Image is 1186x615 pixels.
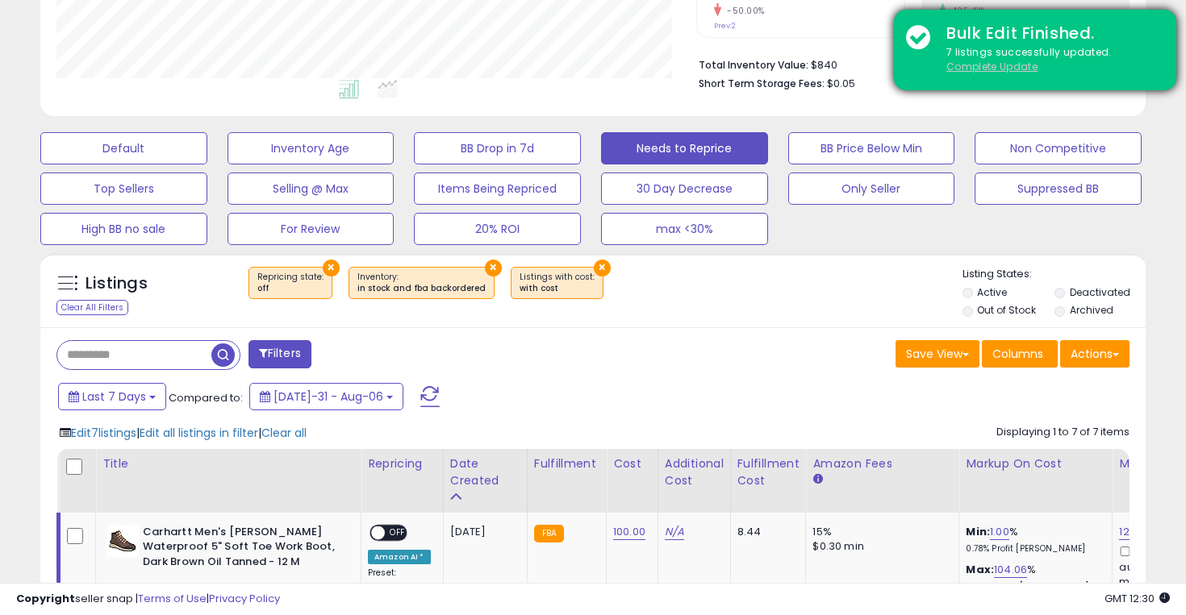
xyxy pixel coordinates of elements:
span: Last 7 Days [82,389,146,405]
span: Columns [992,346,1043,362]
th: The percentage added to the cost of goods (COGS) that forms the calculator for Min & Max prices. [959,449,1113,513]
button: Save View [896,340,979,368]
div: Markup on Cost [966,455,1105,472]
a: 100.00 [613,524,645,540]
a: 128.75 [1119,524,1151,540]
div: in stock and fba backordered [357,283,486,294]
span: [DATE]-31 - Aug-06 [274,389,383,405]
div: 8.44 [737,525,794,539]
small: Prev: 2 [714,21,736,31]
span: Edit 7 listings [71,425,136,441]
b: Carhartt Men's [PERSON_NAME] Waterproof 5" Soft Toe Work Boot, Dark Brown Oil Tanned - 12 M [143,525,339,574]
button: High BB no sale [40,213,207,245]
div: 15% [812,525,946,539]
div: % [966,525,1100,555]
button: Filters [248,340,311,368]
div: [DATE] [450,525,515,539]
label: Active [977,285,1007,299]
label: Deactivated [1070,285,1130,299]
div: off [257,283,324,294]
img: 41nCxHKQ67L._SL40_.jpg [106,525,139,557]
button: Default [40,132,207,164]
span: Compared to: [169,390,243,405]
p: Listing States: [963,267,1146,282]
a: Terms of Use [138,591,207,606]
button: Actions [1060,340,1130,368]
a: N/A [665,524,684,540]
div: | | [60,425,307,441]
button: 30 Day Decrease [601,172,768,205]
span: Inventory : [357,271,486,295]
div: Fulfillment [534,455,599,472]
div: Additional Cost [665,455,724,489]
small: 495.41% [946,5,986,17]
button: 20% ROI [414,213,581,245]
small: FBA [534,525,564,542]
span: Clear all [261,425,307,441]
button: × [594,260,611,276]
button: Suppressed BB [975,172,1142,205]
button: Needs to Reprice [601,132,768,164]
h5: Listings [86,272,148,295]
li: $840 [699,54,1117,73]
button: BB Price Below Min [788,132,955,164]
div: with cost [520,283,595,294]
div: Amazon AI * [368,550,431,564]
strong: Copyright [16,591,75,606]
b: Short Term Storage Fees: [699,77,825,90]
label: Out of Stock [977,303,1036,317]
button: Last 7 Days [58,383,166,410]
a: Privacy Policy [209,591,280,606]
div: $0.30 min [812,539,946,554]
button: BB Drop in 7d [414,132,581,164]
div: Date Created [450,455,520,489]
small: Amazon Fees. [812,472,822,487]
button: Non Competitive [975,132,1142,164]
a: 1.00 [990,524,1009,540]
button: Inventory Age [228,132,395,164]
span: $0.05 [827,76,855,91]
button: [DATE]-31 - Aug-06 [249,383,403,410]
div: Repricing [368,455,436,472]
div: Displaying 1 to 7 of 7 items [996,425,1130,440]
button: × [485,260,502,276]
button: Top Sellers [40,172,207,205]
span: Listings with cost : [520,271,595,295]
button: max <30% [601,213,768,245]
div: % [966,563,1100,592]
label: Archived [1070,303,1113,317]
div: Cost [613,455,651,472]
span: Edit all listings in filter [140,425,258,441]
button: Columns [982,340,1058,368]
span: OFF [385,526,411,539]
div: seller snap | | [16,592,280,607]
span: Repricing state : [257,271,324,295]
b: Max: [966,562,994,577]
span: 2025-08-14 12:30 GMT [1105,591,1170,606]
small: -50.00% [721,5,765,17]
button: × [323,260,340,276]
button: Selling @ Max [228,172,395,205]
div: Fulfillment Cost [737,455,800,489]
button: For Review [228,213,395,245]
b: Min: [966,524,990,539]
div: Bulk Edit Finished. [934,22,1164,45]
u: Complete Update [946,60,1038,73]
button: Items Being Repriced [414,172,581,205]
p: 0.78% Profit [PERSON_NAME] [966,543,1100,555]
div: 7 listings successfully updated. [934,45,1164,75]
div: Amazon Fees [812,455,952,472]
b: Total Inventory Value: [699,58,808,72]
div: Title [102,455,354,472]
div: Clear All Filters [56,300,128,315]
a: 104.06 [994,562,1027,578]
button: Only Seller [788,172,955,205]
